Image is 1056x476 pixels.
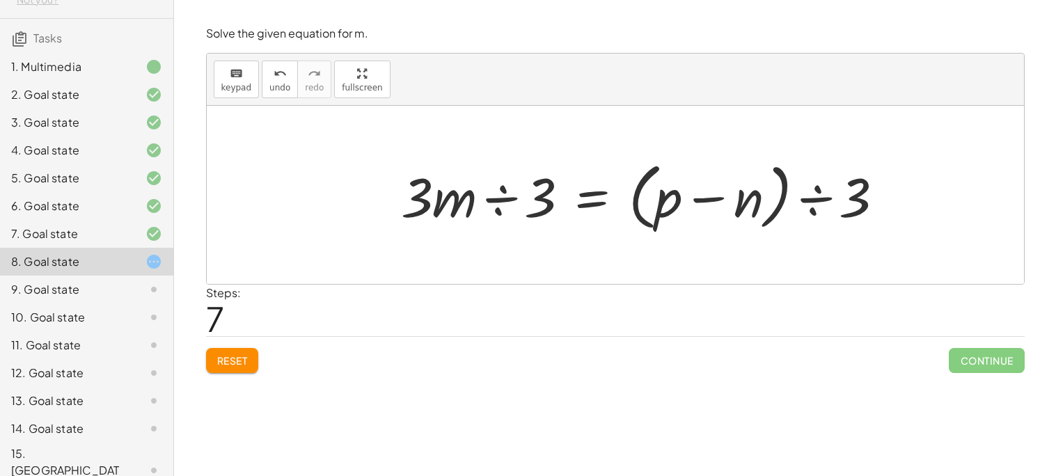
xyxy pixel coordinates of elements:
[11,392,123,409] div: 13. Goal state
[274,65,287,82] i: undo
[206,285,241,300] label: Steps:
[206,348,259,373] button: Reset
[334,61,390,98] button: fullscreen
[11,337,123,354] div: 11. Goal state
[145,365,162,381] i: Task not started.
[145,281,162,298] i: Task not started.
[33,31,62,45] span: Tasks
[11,281,123,298] div: 9. Goal state
[11,86,123,103] div: 2. Goal state
[11,225,123,242] div: 7. Goal state
[11,170,123,187] div: 5. Goal state
[206,297,224,340] span: 7
[230,65,243,82] i: keyboard
[221,83,252,93] span: keypad
[145,170,162,187] i: Task finished and correct.
[11,420,123,437] div: 14. Goal state
[145,337,162,354] i: Task not started.
[145,420,162,437] i: Task not started.
[308,65,321,82] i: redo
[206,26,1025,42] p: Solve the given equation for m.
[11,253,123,270] div: 8. Goal state
[305,83,324,93] span: redo
[297,61,331,98] button: redoredo
[145,86,162,103] i: Task finished and correct.
[11,365,123,381] div: 12. Goal state
[214,61,260,98] button: keyboardkeypad
[11,58,123,75] div: 1. Multimedia
[342,83,382,93] span: fullscreen
[11,309,123,326] div: 10. Goal state
[145,198,162,214] i: Task finished and correct.
[145,114,162,131] i: Task finished and correct.
[145,253,162,270] i: Task started.
[269,83,290,93] span: undo
[217,354,248,367] span: Reset
[145,309,162,326] i: Task not started.
[11,114,123,131] div: 3. Goal state
[11,198,123,214] div: 6. Goal state
[145,392,162,409] i: Task not started.
[145,58,162,75] i: Task finished.
[11,142,123,159] div: 4. Goal state
[262,61,298,98] button: undoundo
[145,142,162,159] i: Task finished and correct.
[145,225,162,242] i: Task finished and correct.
